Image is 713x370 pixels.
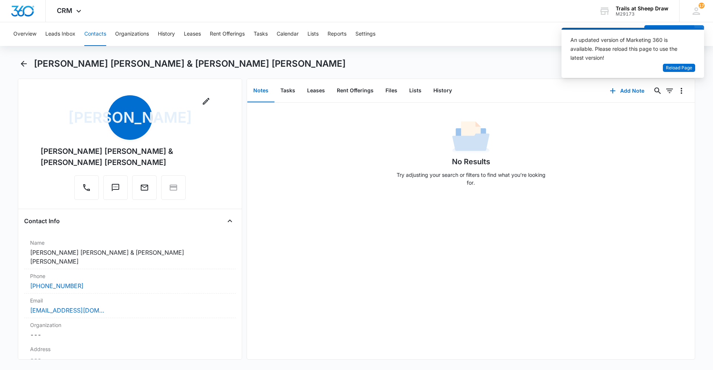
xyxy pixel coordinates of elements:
[331,79,380,102] button: Rent Offerings
[45,22,75,46] button: Leads Inbox
[18,58,29,70] button: Back
[644,25,694,43] button: Add Contact
[664,85,675,97] button: Filters
[393,171,549,186] p: Try adjusting your search or filters to find what you’re looking for.
[210,22,245,46] button: Rent Offerings
[184,22,201,46] button: Leases
[115,22,149,46] button: Organizations
[666,65,692,72] span: Reload Page
[675,85,687,97] button: Overflow Menu
[74,175,99,200] button: Call
[103,187,128,193] a: Text
[307,22,319,46] button: Lists
[13,22,36,46] button: Overview
[132,175,157,200] button: Email
[277,22,299,46] button: Calendar
[108,95,152,140] span: [PERSON_NAME]
[247,79,274,102] button: Notes
[24,342,236,367] div: Address---
[30,297,230,304] label: Email
[24,236,236,269] div: Name[PERSON_NAME] [PERSON_NAME] & [PERSON_NAME] [PERSON_NAME]
[30,306,104,315] a: [EMAIL_ADDRESS][DOMAIN_NAME]
[663,64,695,72] button: Reload Page
[699,3,704,9] span: 17
[158,22,175,46] button: History
[30,354,230,363] dd: ---
[24,217,60,225] h4: Contact Info
[30,239,230,247] label: Name
[57,7,72,14] span: CRM
[30,281,84,290] a: [PHONE_NUMBER]
[24,269,236,294] div: Phone[PHONE_NUMBER]
[30,272,230,280] label: Phone
[254,22,268,46] button: Tasks
[132,187,157,193] a: Email
[84,22,106,46] button: Contacts
[616,11,668,17] div: account id
[570,36,686,62] div: An updated version of Marketing 360 is available. Please reload this page to use the latest version!
[40,146,219,168] div: [PERSON_NAME] [PERSON_NAME] & [PERSON_NAME] [PERSON_NAME]
[452,156,490,167] h1: No Results
[699,3,704,9] div: notifications count
[403,79,427,102] button: Lists
[30,321,230,329] label: Organization
[274,79,301,102] button: Tasks
[30,330,230,339] dd: ---
[380,79,403,102] button: Files
[355,22,375,46] button: Settings
[616,6,668,11] div: account name
[427,79,458,102] button: History
[602,82,652,100] button: Add Note
[301,79,331,102] button: Leases
[328,22,346,46] button: Reports
[34,58,346,69] h1: [PERSON_NAME] [PERSON_NAME] & [PERSON_NAME] [PERSON_NAME]
[452,119,489,156] img: No Data
[24,294,236,318] div: Email[EMAIL_ADDRESS][DOMAIN_NAME]
[224,215,236,227] button: Close
[652,85,664,97] button: Search...
[103,175,128,200] button: Text
[24,318,236,342] div: Organization---
[30,345,230,353] label: Address
[74,187,99,193] a: Call
[30,248,230,266] dd: [PERSON_NAME] [PERSON_NAME] & [PERSON_NAME] [PERSON_NAME]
